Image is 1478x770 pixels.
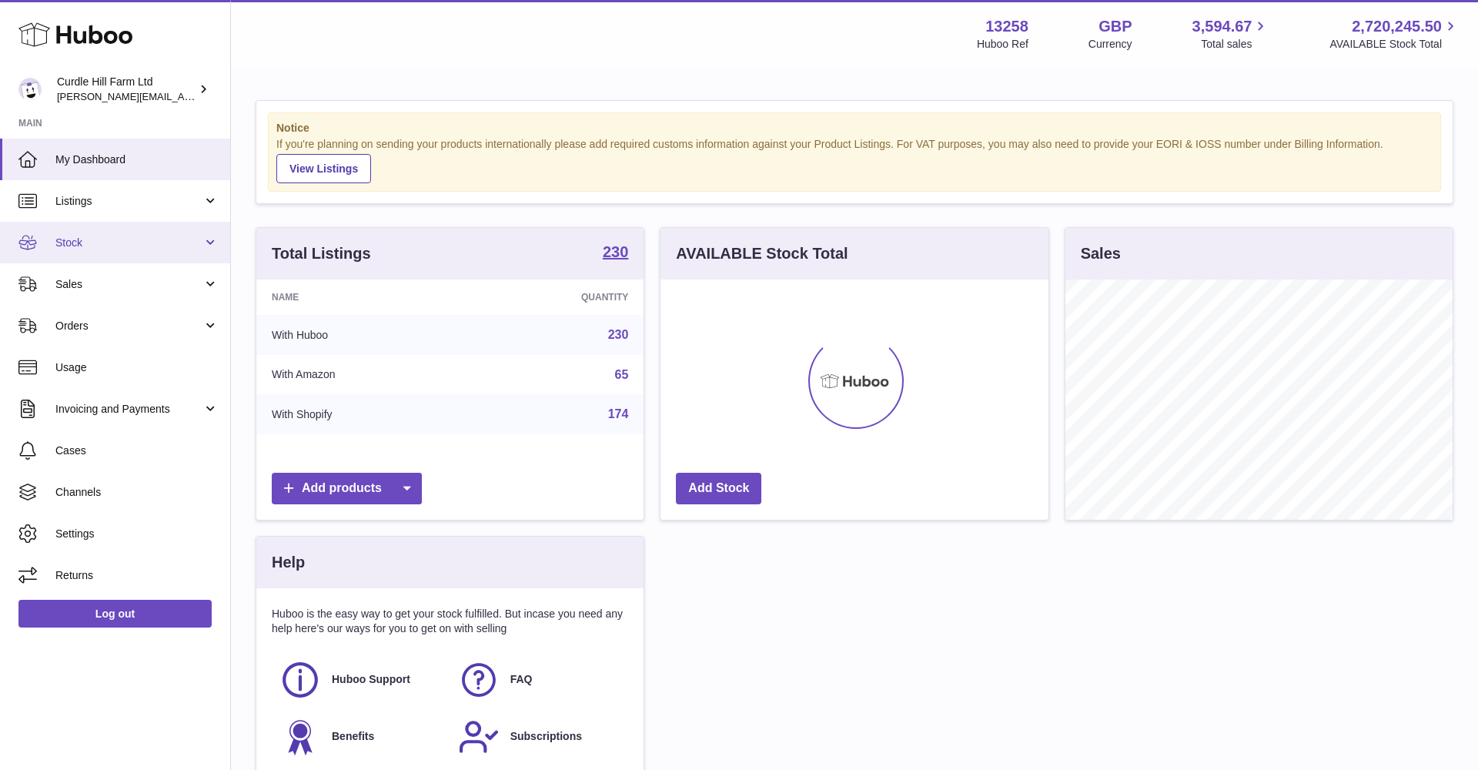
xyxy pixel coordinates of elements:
[510,729,582,744] span: Subscriptions
[1352,16,1442,37] span: 2,720,245.50
[332,672,410,687] span: Huboo Support
[55,194,202,209] span: Listings
[256,355,468,395] td: With Amazon
[510,672,533,687] span: FAQ
[985,16,1028,37] strong: 13258
[55,444,219,458] span: Cases
[256,280,468,315] th: Name
[1098,16,1132,37] strong: GBP
[676,473,761,504] a: Add Stock
[603,244,628,263] a: 230
[608,328,629,341] a: 230
[468,280,644,315] th: Quantity
[272,552,305,573] h3: Help
[55,402,202,417] span: Invoicing and Payments
[18,78,42,101] img: charlotte@diddlysquatfarmshop.com
[272,607,628,636] p: Huboo is the easy way to get your stock fulfilled. But incase you need any help here's our ways f...
[55,485,219,500] span: Channels
[676,243,848,264] h3: AVAILABLE Stock Total
[55,277,202,292] span: Sales
[55,527,219,541] span: Settings
[1201,37,1269,52] span: Total sales
[55,319,202,333] span: Orders
[1329,16,1460,52] a: 2,720,245.50 AVAILABLE Stock Total
[18,600,212,628] a: Log out
[276,154,371,183] a: View Listings
[256,394,468,434] td: With Shopify
[256,315,468,355] td: With Huboo
[458,659,621,701] a: FAQ
[1081,243,1121,264] h3: Sales
[276,121,1433,136] strong: Notice
[608,407,629,420] a: 174
[276,137,1433,183] div: If you're planning on sending your products internationally please add required customs informati...
[279,659,443,701] a: Huboo Support
[1329,37,1460,52] span: AVAILABLE Stock Total
[332,729,374,744] span: Benefits
[279,716,443,758] a: Benefits
[1192,16,1252,37] span: 3,594.67
[55,236,202,250] span: Stock
[57,90,309,102] span: [PERSON_NAME][EMAIL_ADDRESS][DOMAIN_NAME]
[603,244,628,259] strong: 230
[55,360,219,375] span: Usage
[272,243,371,264] h3: Total Listings
[977,37,1028,52] div: Huboo Ref
[55,568,219,583] span: Returns
[615,368,629,381] a: 65
[272,473,422,504] a: Add products
[458,716,621,758] a: Subscriptions
[55,152,219,167] span: My Dashboard
[1088,37,1132,52] div: Currency
[1192,16,1270,52] a: 3,594.67 Total sales
[57,75,196,104] div: Curdle Hill Farm Ltd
